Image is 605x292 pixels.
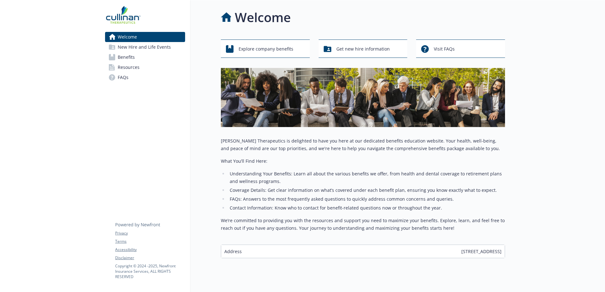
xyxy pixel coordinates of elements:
a: Privacy [115,230,185,236]
a: Terms [115,239,185,244]
li: FAQs: Answers to the most frequently asked questions to quickly address common concerns and queries. [228,195,505,203]
span: Explore company benefits [239,43,293,55]
a: Welcome [105,32,185,42]
a: New Hire and Life Events [105,42,185,52]
span: New Hire and Life Events [118,42,171,52]
a: FAQs [105,72,185,82]
span: Visit FAQs [434,43,455,55]
button: Visit FAQs [416,40,505,58]
a: Benefits [105,52,185,62]
span: [STREET_ADDRESS] [461,248,502,255]
span: Welcome [118,32,137,42]
span: Resources [118,62,140,72]
li: Contact Information: Know who to contact for benefit-related questions now or throughout the year. [228,204,505,212]
p: What You’ll Find Here: [221,157,505,165]
p: Copyright © 2024 - 2025 , Newfront Insurance Services, ALL RIGHTS RESERVED [115,263,185,279]
span: Get new hire information [336,43,390,55]
span: FAQs [118,72,128,82]
a: Resources [105,62,185,72]
p: [PERSON_NAME] Therapeutics is delighted to have you here at our dedicated benefits education webs... [221,137,505,152]
h1: Welcome [235,8,291,27]
span: Address [224,248,242,255]
a: Disclaimer [115,255,185,261]
li: Coverage Details: Get clear information on what’s covered under each benefit plan, ensuring you k... [228,186,505,194]
img: overview page banner [221,68,505,127]
span: Benefits [118,52,135,62]
li: Understanding Your Benefits: Learn all about the various benefits we offer, from health and denta... [228,170,505,185]
p: We’re committed to providing you with the resources and support you need to maximize your benefit... [221,217,505,232]
a: Accessibility [115,247,185,252]
button: Explore company benefits [221,40,310,58]
button: Get new hire information [319,40,408,58]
